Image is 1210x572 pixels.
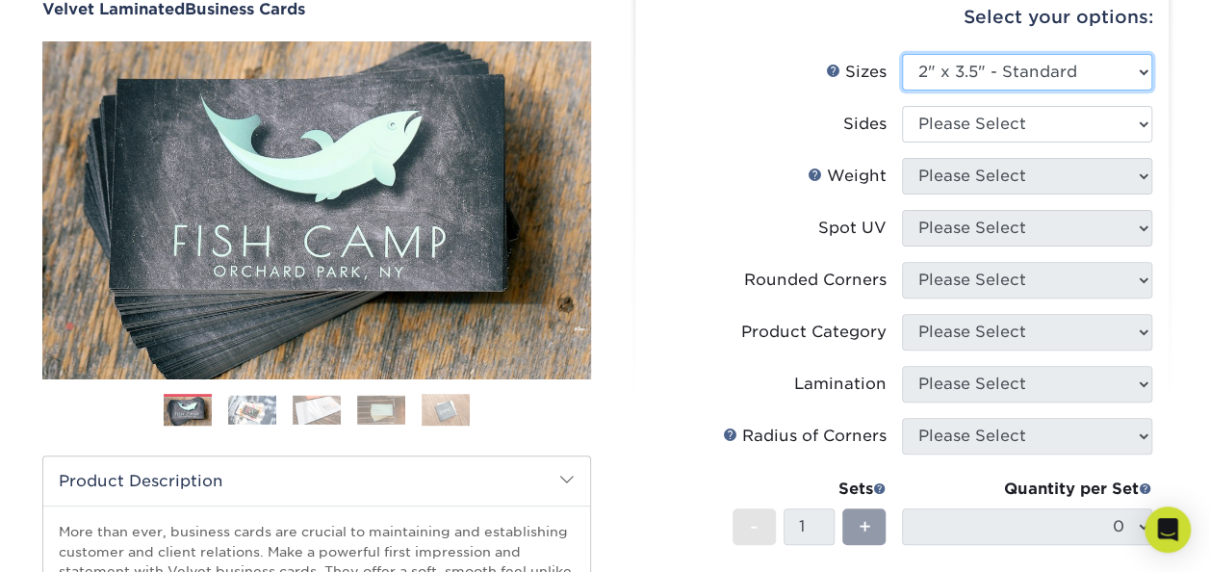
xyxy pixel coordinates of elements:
div: Sets [733,478,887,501]
div: Lamination [794,373,887,396]
div: Sides [843,113,887,136]
div: Weight [808,165,887,188]
div: Rounded Corners [744,269,887,292]
div: Sizes [826,61,887,84]
div: Open Intercom Messenger [1145,507,1191,553]
img: Business Cards 04 [357,395,405,425]
div: Spot UV [818,217,887,240]
img: Business Cards 01 [164,387,212,435]
img: Business Cards 03 [293,395,341,425]
div: Radius of Corners [723,425,887,448]
img: Business Cards 05 [422,393,470,427]
span: - [750,512,759,541]
h2: Product Description [43,456,590,506]
div: Quantity per Set [902,478,1152,501]
span: + [858,512,870,541]
img: Business Cards 02 [228,395,276,425]
div: Product Category [741,321,887,344]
